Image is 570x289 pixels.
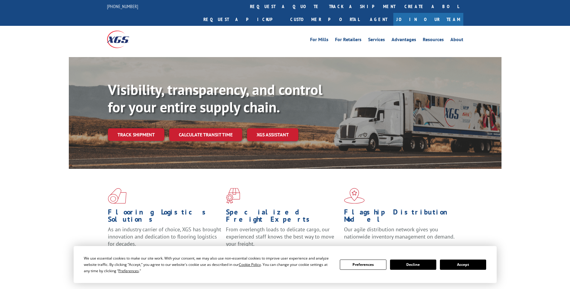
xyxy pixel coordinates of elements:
[423,37,444,44] a: Resources
[450,37,463,44] a: About
[340,260,386,270] button: Preferences
[393,13,463,26] a: Join Our Team
[344,226,455,240] span: Our agile distribution network gives you nationwide inventory management on demand.
[286,13,364,26] a: Customer Portal
[364,13,393,26] a: Agent
[226,226,340,253] p: From overlength loads to delicate cargo, our experienced staff knows the best way to move your fr...
[108,128,164,141] a: Track shipment
[239,262,261,267] span: Cookie Policy
[199,13,286,26] a: Request a pickup
[226,208,340,226] h1: Specialized Freight Experts
[344,188,365,204] img: xgs-icon-flagship-distribution-model-red
[392,37,416,44] a: Advantages
[108,208,221,226] h1: Flooring Logistics Solutions
[390,260,436,270] button: Decline
[108,80,322,116] b: Visibility, transparency, and control for your entire supply chain.
[247,128,298,141] a: XGS ASSISTANT
[84,255,333,274] div: We use essential cookies to make our site work. With your consent, we may also use non-essential ...
[310,37,328,44] a: For Mills
[344,246,419,253] a: Learn More >
[226,188,240,204] img: xgs-icon-focused-on-flooring-red
[335,37,361,44] a: For Retailers
[108,226,221,247] span: As an industry carrier of choice, XGS has brought innovation and dedication to flooring logistics...
[344,208,458,226] h1: Flagship Distribution Model
[74,246,497,283] div: Cookie Consent Prompt
[169,128,242,141] a: Calculate transit time
[118,268,139,273] span: Preferences
[108,188,126,204] img: xgs-icon-total-supply-chain-intelligence-red
[368,37,385,44] a: Services
[107,3,138,9] a: [PHONE_NUMBER]
[440,260,486,270] button: Accept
